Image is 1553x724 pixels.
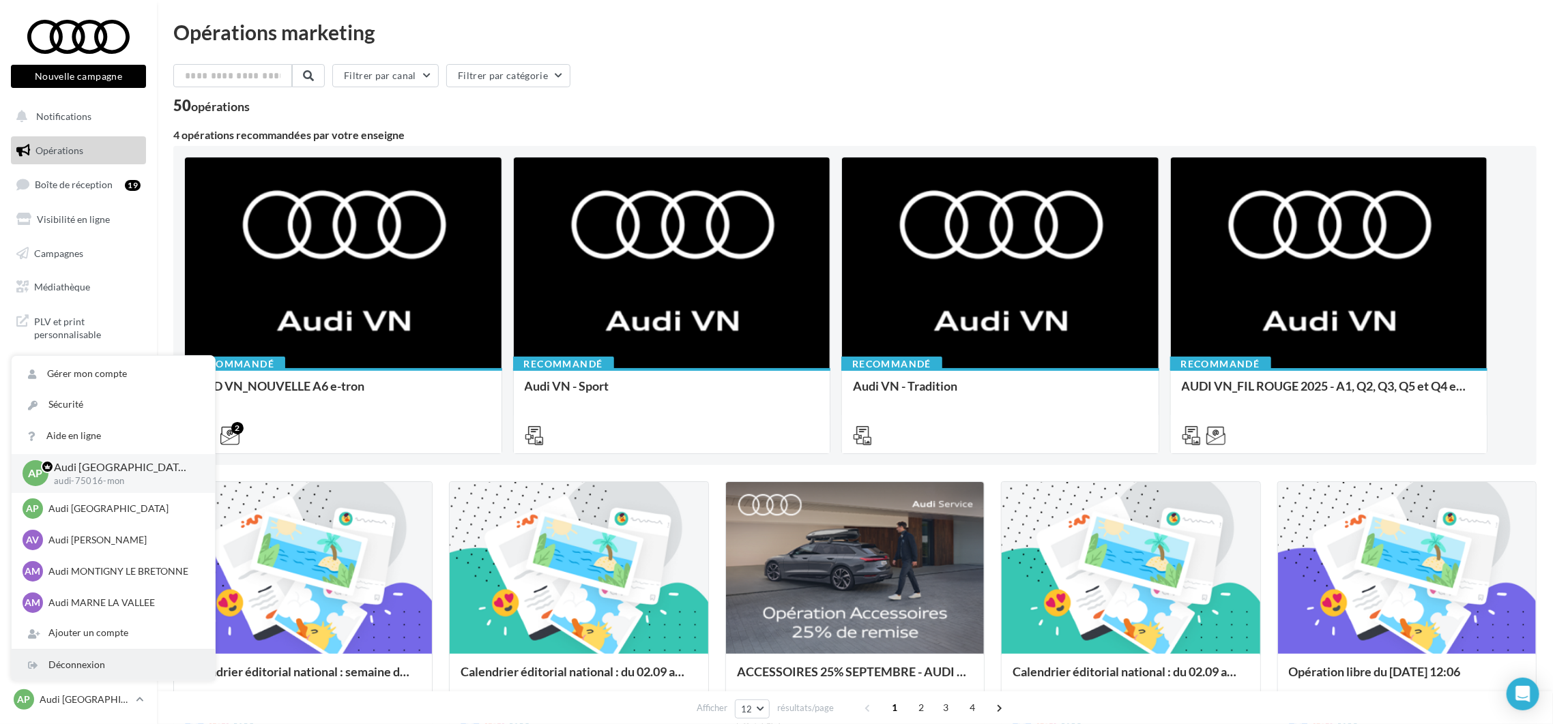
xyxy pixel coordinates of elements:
a: Sécurité [12,389,215,420]
a: AP Audi [GEOGRAPHIC_DATA] 16 [11,687,146,712]
span: Opérations [35,145,83,156]
div: Opération libre du [DATE] 12:06 [1289,665,1525,692]
span: AM [25,596,41,609]
span: AP [18,693,31,706]
span: PLV et print personnalisable [34,312,141,342]
p: Audi [GEOGRAPHIC_DATA] 16 [54,459,193,475]
div: 2 [231,422,244,434]
div: Opérations marketing [173,22,1537,42]
div: Recommandé [513,357,614,372]
div: Déconnexion [12,650,215,680]
span: Notifications [36,110,91,122]
span: Campagnes [34,247,83,258]
a: Boîte de réception19 [8,170,149,199]
a: Visibilité en ligne [8,205,149,234]
p: audi-75016-mon [54,475,193,487]
div: Audi VN - Sport [525,379,819,406]
div: Recommandé [1170,357,1271,372]
div: AUD VN_NOUVELLE A6 e-tron [196,379,491,406]
span: Médiathèque [34,281,90,292]
span: 4 [962,697,984,719]
p: Audi MONTIGNY LE BRETONNE [48,564,199,578]
p: Audi [GEOGRAPHIC_DATA] 16 [40,693,130,706]
span: Boîte de réception [35,179,113,190]
span: 1 [884,697,906,719]
a: Gérer mon compte [12,359,215,389]
span: AM [25,564,41,578]
span: AP [27,502,40,515]
div: Audi VN - Tradition [853,379,1148,406]
a: PLV et print personnalisable [8,307,149,347]
div: Ajouter un compte [12,618,215,648]
span: résultats/page [777,702,834,714]
a: Médiathèque [8,273,149,301]
a: Aide en ligne [12,421,215,451]
a: Campagnes [8,239,149,268]
span: AP [29,466,43,481]
div: Recommandé [841,357,942,372]
span: Afficher [697,702,727,714]
button: 12 [735,699,770,719]
span: 12 [741,704,753,714]
button: Nouvelle campagne [11,65,146,88]
div: ACCESSOIRES 25% SEPTEMBRE - AUDI SERVICE [737,665,973,692]
div: Calendrier éditorial national : du 02.09 au 09.09 [1013,665,1249,692]
p: Audi [GEOGRAPHIC_DATA] [48,502,199,515]
button: Filtrer par catégorie [446,64,570,87]
div: 19 [125,180,141,191]
div: opérations [191,100,250,112]
div: Recommandé [184,357,285,372]
span: Visibilité en ligne [37,213,110,225]
div: 50 [173,98,250,113]
div: Calendrier éditorial national : du 02.09 au 15.09 [461,665,697,692]
p: Audi MARNE LA VALLEE [48,596,199,609]
div: Open Intercom Messenger [1507,678,1539,710]
div: Calendrier éditorial national : semaine du 08.09 au 14.09 [185,665,421,692]
span: 3 [935,697,957,719]
a: Opérations [8,136,149,165]
p: Audi [PERSON_NAME] [48,533,199,547]
span: AV [27,533,40,547]
span: 2 [911,697,933,719]
div: 4 opérations recommandées par votre enseigne [173,130,1537,140]
button: Filtrer par canal [332,64,439,87]
div: AUDI VN_FIL ROUGE 2025 - A1, Q2, Q3, Q5 et Q4 e-tron [1182,379,1477,406]
button: Notifications [8,102,143,131]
